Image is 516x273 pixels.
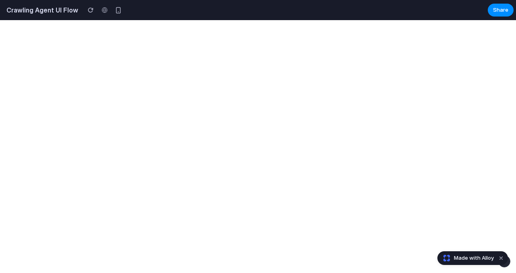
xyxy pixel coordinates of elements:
button: Dismiss watermark [496,253,506,263]
span: Share [493,6,508,14]
span: Made with Alloy [454,254,494,262]
a: Made with Alloy [438,254,495,262]
h2: Crawling Agent UI Flow [3,5,78,15]
button: Share [488,4,514,17]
